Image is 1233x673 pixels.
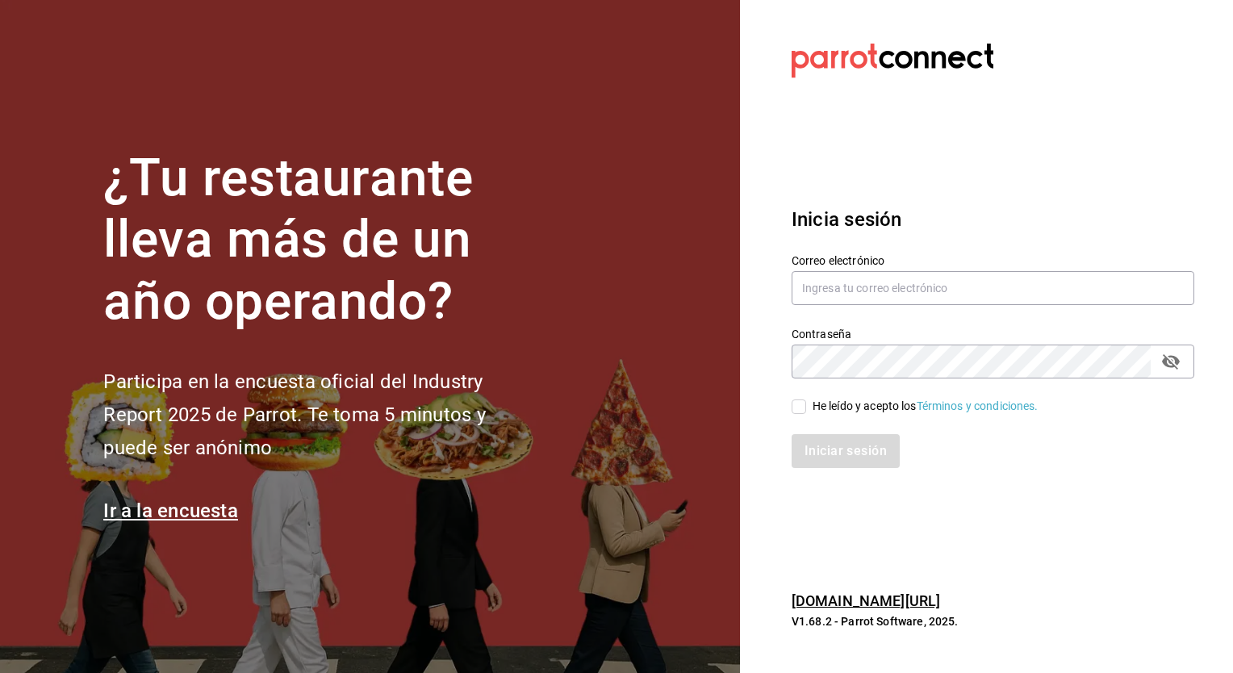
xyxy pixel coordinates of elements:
h1: ¿Tu restaurante lleva más de un año operando? [103,148,539,333]
label: Correo electrónico [792,254,1194,265]
p: V1.68.2 - Parrot Software, 2025. [792,613,1194,629]
h3: Inicia sesión [792,205,1194,234]
h2: Participa en la encuesta oficial del Industry Report 2025 de Parrot. Te toma 5 minutos y puede se... [103,366,539,464]
a: Términos y condiciones. [917,399,1039,412]
a: [DOMAIN_NAME][URL] [792,592,940,609]
a: Ir a la encuesta [103,500,238,522]
label: Contraseña [792,328,1194,339]
button: passwordField [1157,348,1185,375]
div: He leído y acepto los [813,398,1039,415]
input: Ingresa tu correo electrónico [792,271,1194,305]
